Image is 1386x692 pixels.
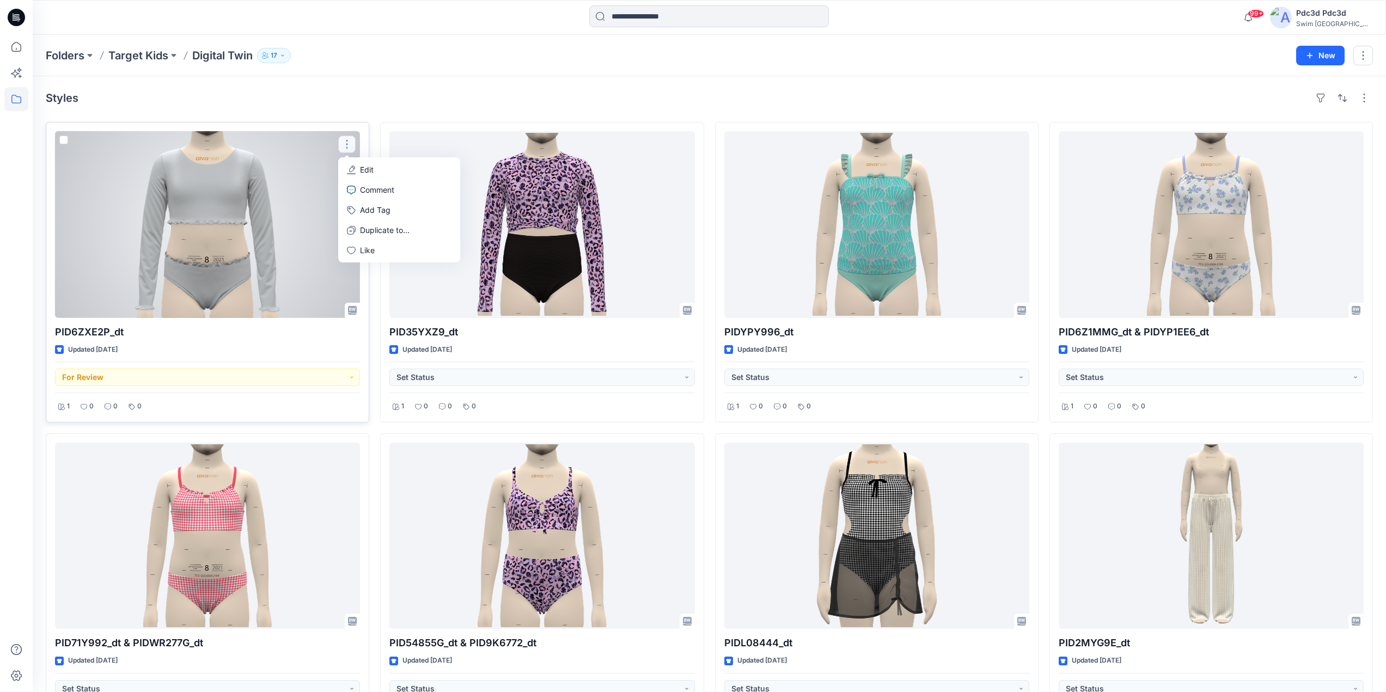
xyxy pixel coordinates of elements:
p: Updated [DATE] [1072,344,1121,356]
div: Pdc3d Pdc3d [1296,7,1372,20]
p: 0 [113,401,118,412]
p: Comment [360,184,394,195]
p: Updated [DATE] [68,344,118,356]
button: 17 [257,48,291,63]
p: 0 [807,401,811,412]
p: 17 [271,50,277,62]
span: 99+ [1248,9,1264,18]
p: 0 [783,401,787,412]
p: Edit [360,164,374,175]
p: PID35YXZ9_dt [389,324,694,340]
a: PID6Z1MMG_dt & PIDYP1EE6_dt [1059,131,1364,318]
p: PID54855G_dt & PID9K6772_dt [389,635,694,651]
p: 0 [472,401,476,412]
p: Updated [DATE] [1072,655,1121,666]
p: PID2MYG9E_dt [1059,635,1364,651]
p: 0 [759,401,763,412]
p: PIDYPY996_dt [724,324,1029,340]
p: Updated [DATE] [68,655,118,666]
p: 1 [736,401,739,412]
a: PID71Y992_dt & PIDWR277G_dt [55,443,360,629]
p: Updated [DATE] [737,655,787,666]
div: Swim [GEOGRAPHIC_DATA] [1296,20,1372,28]
p: PID71Y992_dt & PIDWR277G_dt [55,635,360,651]
p: Digital Twin [192,48,253,63]
p: 0 [448,401,452,412]
a: PID35YXZ9_dt [389,131,694,318]
p: Like [360,244,375,256]
img: avatar [1270,7,1292,28]
p: PID6Z1MMG_dt & PIDYP1EE6_dt [1059,324,1364,340]
a: PID2MYG9E_dt [1059,443,1364,629]
a: PID54855G_dt & PID9K6772_dt [389,443,694,629]
p: 0 [1117,401,1121,412]
p: Updated [DATE] [402,344,452,356]
button: Add Tag [340,200,458,220]
p: 1 [401,401,404,412]
p: 1 [67,401,70,412]
a: PID6ZXE2P_dt [55,131,360,318]
p: 1 [1071,401,1073,412]
a: Target Kids [108,48,168,63]
a: PIDYPY996_dt [724,131,1029,318]
a: Folders [46,48,84,63]
p: PIDL08444_dt [724,635,1029,651]
p: Updated [DATE] [402,655,452,666]
h4: Styles [46,91,78,105]
p: PID6ZXE2P_dt [55,324,360,340]
button: New [1296,46,1345,65]
a: PIDL08444_dt [724,443,1029,629]
p: 0 [89,401,94,412]
a: Edit [340,160,458,180]
p: Duplicate to... [360,224,410,236]
p: Updated [DATE] [737,344,787,356]
p: 0 [424,401,428,412]
p: 0 [1093,401,1097,412]
p: 0 [1141,401,1145,412]
p: 0 [137,401,142,412]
